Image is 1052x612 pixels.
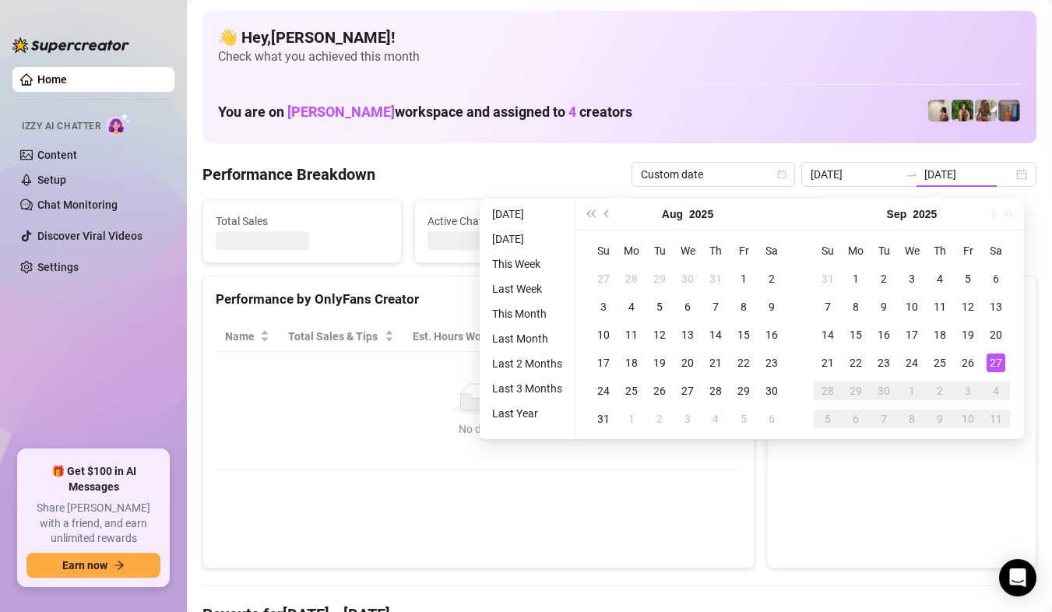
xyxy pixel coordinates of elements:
[634,328,720,345] span: Chat Conversion
[288,328,382,345] span: Total Sales & Tips
[22,119,100,134] span: Izzy AI Chatter
[568,104,576,120] span: 4
[998,100,1020,121] img: Wayne
[924,166,1013,183] input: End date
[625,322,741,352] th: Chat Conversion
[225,328,257,345] span: Name
[37,199,118,211] a: Chat Monitoring
[26,553,160,578] button: Earn nowarrow-right
[639,213,812,230] span: Messages Sent
[26,501,160,547] span: Share [PERSON_NAME] with a friend, and earn unlimited rewards
[928,100,950,121] img: Ralphy
[279,322,403,352] th: Total Sales & Tips
[37,149,77,161] a: Content
[37,174,66,186] a: Setup
[37,73,67,86] a: Home
[218,104,632,121] h1: You are on workspace and assigned to creators
[811,166,899,183] input: Start date
[999,559,1036,596] div: Open Intercom Messenger
[952,100,973,121] img: Nathaniel
[107,113,131,135] img: AI Chatter
[62,559,107,572] span: Earn now
[218,26,1021,48] h4: 👋 Hey, [PERSON_NAME] !
[975,100,997,121] img: Nathaniel
[641,163,786,186] span: Custom date
[906,168,918,181] span: to
[12,37,129,53] img: logo-BBDzfeDw.svg
[287,104,395,120] span: [PERSON_NAME]
[37,230,142,242] a: Discover Viral Videos
[427,213,600,230] span: Active Chats
[216,322,279,352] th: Name
[218,48,1021,65] span: Check what you achieved this month
[216,213,389,230] span: Total Sales
[538,328,602,345] span: Sales / Hour
[216,289,741,310] div: Performance by OnlyFans Creator
[231,420,726,438] div: No data
[413,328,507,345] div: Est. Hours Worked
[780,289,1023,310] div: Sales by OnlyFans Creator
[906,168,918,181] span: swap-right
[37,261,79,273] a: Settings
[777,170,786,179] span: calendar
[529,322,624,352] th: Sales / Hour
[114,560,125,571] span: arrow-right
[202,164,375,185] h4: Performance Breakdown
[26,464,160,494] span: 🎁 Get $100 in AI Messages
